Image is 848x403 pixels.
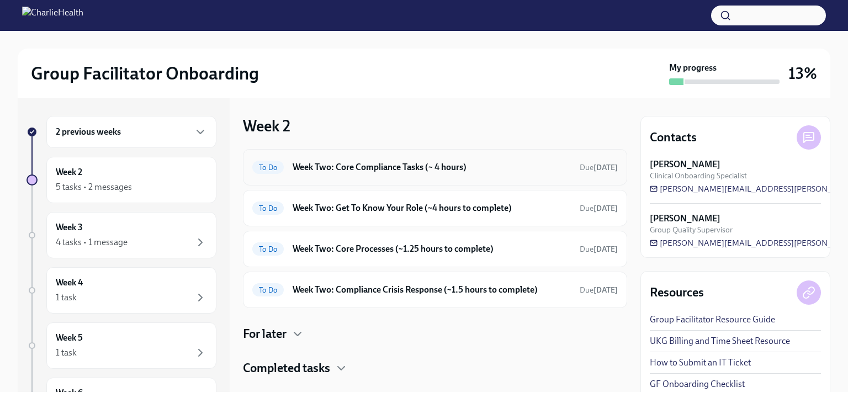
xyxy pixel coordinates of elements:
[580,163,618,172] span: Due
[293,202,571,214] h6: Week Two: Get To Know Your Role (~4 hours to complete)
[56,291,77,304] div: 1 task
[650,335,790,347] a: UKG Billing and Time Sheet Resource
[788,63,817,83] h3: 13%
[252,199,618,217] a: To DoWeek Two: Get To Know Your Role (~4 hours to complete)Due[DATE]
[26,322,216,369] a: Week 51 task
[56,387,83,399] h6: Week 6
[243,326,627,342] div: For later
[593,204,618,213] strong: [DATE]
[56,277,83,289] h6: Week 4
[56,332,83,344] h6: Week 5
[252,245,284,253] span: To Do
[580,244,618,254] span: October 13th, 2025 10:00
[56,221,83,234] h6: Week 3
[650,225,733,235] span: Group Quality Supervisor
[580,162,618,173] span: October 13th, 2025 10:00
[26,212,216,258] a: Week 34 tasks • 1 message
[56,236,128,248] div: 4 tasks • 1 message
[580,245,618,254] span: Due
[650,129,697,146] h4: Contacts
[46,116,216,148] div: 2 previous weeks
[650,171,747,181] span: Clinical Onboarding Specialist
[56,166,82,178] h6: Week 2
[243,360,330,377] h4: Completed tasks
[293,243,571,255] h6: Week Two: Core Processes (~1.25 hours to complete)
[650,213,720,225] strong: [PERSON_NAME]
[650,314,775,326] a: Group Facilitator Resource Guide
[26,267,216,314] a: Week 41 task
[293,284,571,296] h6: Week Two: Compliance Crisis Response (~1.5 hours to complete)
[22,7,83,24] img: CharlieHealth
[31,62,259,84] h2: Group Facilitator Onboarding
[580,204,618,213] span: Due
[243,326,287,342] h4: For later
[252,163,284,172] span: To Do
[252,286,284,294] span: To Do
[26,157,216,203] a: Week 25 tasks • 2 messages
[593,245,618,254] strong: [DATE]
[252,158,618,176] a: To DoWeek Two: Core Compliance Tasks (~ 4 hours)Due[DATE]
[669,62,717,74] strong: My progress
[56,181,132,193] div: 5 tasks • 2 messages
[252,281,618,299] a: To DoWeek Two: Compliance Crisis Response (~1.5 hours to complete)Due[DATE]
[650,378,745,390] a: GF Onboarding Checklist
[56,347,77,359] div: 1 task
[650,357,751,369] a: How to Submit an IT Ticket
[580,285,618,295] span: Due
[580,203,618,214] span: October 13th, 2025 10:00
[293,161,571,173] h6: Week Two: Core Compliance Tasks (~ 4 hours)
[593,163,618,172] strong: [DATE]
[56,126,121,138] h6: 2 previous weeks
[580,285,618,295] span: October 13th, 2025 10:00
[252,240,618,258] a: To DoWeek Two: Core Processes (~1.25 hours to complete)Due[DATE]
[243,116,290,136] h3: Week 2
[593,285,618,295] strong: [DATE]
[650,158,720,171] strong: [PERSON_NAME]
[252,204,284,213] span: To Do
[650,284,704,301] h4: Resources
[243,360,627,377] div: Completed tasks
